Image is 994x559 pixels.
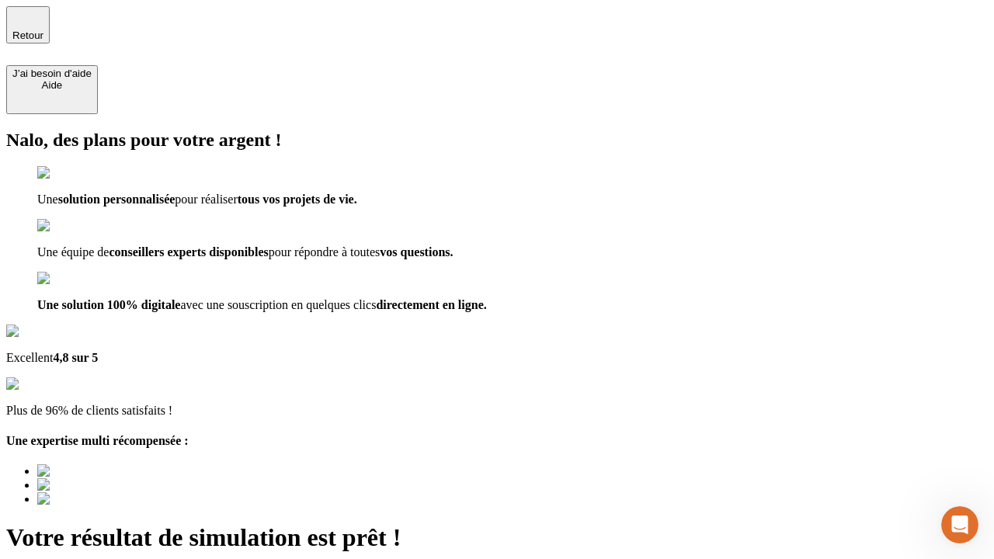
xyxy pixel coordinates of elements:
[180,298,376,311] span: avec une souscription en quelques clics
[175,193,237,206] span: pour réaliser
[6,377,83,391] img: reviews stars
[6,434,988,448] h4: Une expertise multi récompensée :
[6,351,53,364] span: Excellent
[269,245,381,259] span: pour répondre à toutes
[53,351,98,364] span: 4,8 sur 5
[12,30,43,41] span: Retour
[12,79,92,91] div: Aide
[941,506,978,543] iframe: Intercom live chat
[37,219,104,233] img: checkmark
[6,523,988,552] h1: Votre résultat de simulation est prêt !
[6,325,96,339] img: Google Review
[238,193,357,206] span: tous vos projets de vie.
[6,130,988,151] h2: Nalo, des plans pour votre argent !
[37,478,181,492] img: Best savings advice award
[58,193,176,206] span: solution personnalisée
[37,492,181,506] img: Best savings advice award
[380,245,453,259] span: vos questions.
[37,464,181,478] img: Best savings advice award
[376,298,486,311] span: directement en ligne.
[6,6,50,43] button: Retour
[37,166,104,180] img: checkmark
[37,245,109,259] span: Une équipe de
[6,404,988,418] p: Plus de 96% de clients satisfaits !
[37,193,58,206] span: Une
[6,65,98,114] button: J’ai besoin d'aideAide
[109,245,268,259] span: conseillers experts disponibles
[37,272,104,286] img: checkmark
[37,298,180,311] span: Une solution 100% digitale
[12,68,92,79] div: J’ai besoin d'aide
